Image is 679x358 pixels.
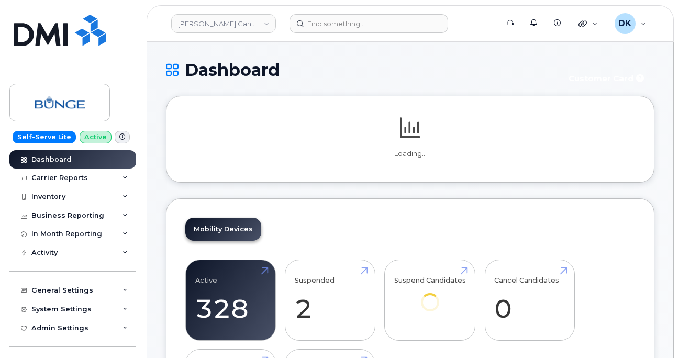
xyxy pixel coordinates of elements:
a: Suspend Candidates [394,266,466,326]
a: Suspended 2 [295,266,365,335]
button: Customer Card [560,69,654,87]
h1: Dashboard [166,61,555,79]
a: Mobility Devices [185,218,261,241]
a: Cancel Candidates 0 [494,266,565,335]
p: Loading... [185,149,635,159]
a: Active 328 [195,266,266,335]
